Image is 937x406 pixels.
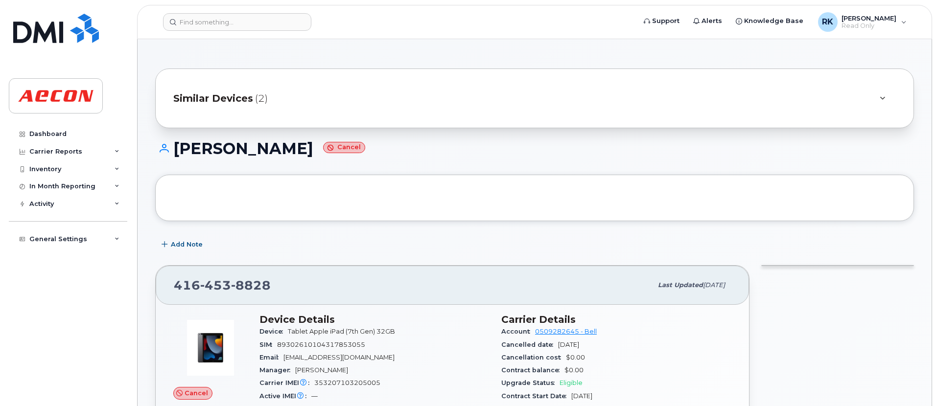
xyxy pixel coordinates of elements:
h3: Carrier Details [501,314,731,325]
span: Contract Start Date [501,392,571,400]
span: [PERSON_NAME] [295,366,348,374]
span: SIM [259,341,277,348]
span: 353207103205005 [314,379,380,386]
span: Last updated [658,281,703,289]
span: Tablet Apple iPad (7th Gen) 32GB [288,328,395,335]
span: 89302610104317853055 [277,341,365,348]
span: Add Note [171,240,203,249]
h1: [PERSON_NAME] [155,140,914,157]
a: 0509282645 - Bell [535,328,597,335]
span: (2) [255,91,268,106]
span: [DATE] [703,281,725,289]
span: Cancellation cost [501,354,566,361]
span: $0.00 [566,354,585,361]
button: Add Note [155,236,211,253]
span: Account [501,328,535,335]
span: Email [259,354,283,361]
span: — [311,392,318,400]
span: 416 [174,278,271,293]
span: Cancelled date [501,341,558,348]
span: Upgrade Status [501,379,560,386]
span: [DATE] [571,392,592,400]
span: 453 [200,278,231,293]
span: Carrier IMEI [259,379,314,386]
span: Eligible [560,379,583,386]
span: Device [259,328,288,335]
img: image20231002-3703462-ceoear.jpeg [181,318,240,377]
span: [EMAIL_ADDRESS][DOMAIN_NAME] [283,354,395,361]
small: Cancel [323,142,365,153]
span: Similar Devices [173,91,253,106]
span: Cancel [185,388,208,398]
h3: Device Details [259,314,490,325]
span: [DATE] [558,341,579,348]
span: Active IMEI [259,392,311,400]
span: Manager [259,366,295,374]
span: Contract balance [501,366,564,374]
span: 8828 [231,278,271,293]
span: $0.00 [564,366,584,374]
